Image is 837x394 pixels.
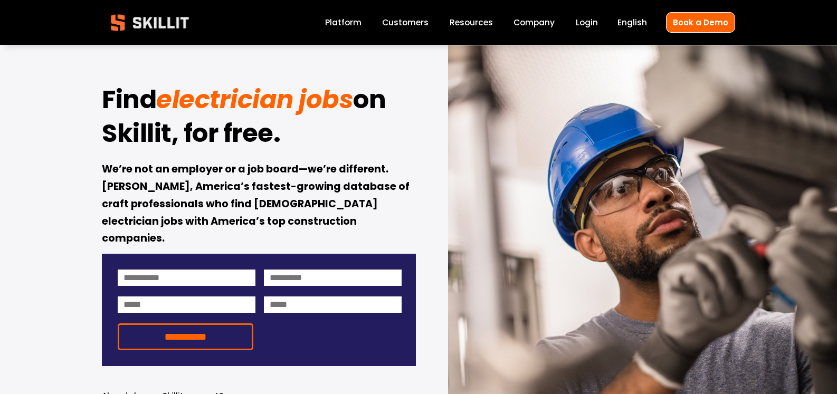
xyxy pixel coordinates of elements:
[513,15,555,30] a: Company
[102,7,198,39] img: Skillit
[450,15,493,30] a: folder dropdown
[450,16,493,28] span: Resources
[617,16,647,28] span: English
[102,161,412,248] strong: We’re not an employer or a job board—we’re different. [PERSON_NAME], America’s fastest-growing da...
[325,15,362,30] a: Platform
[617,15,647,30] div: language picker
[382,15,429,30] a: Customers
[666,12,735,33] a: Book a Demo
[102,80,156,123] strong: Find
[102,80,391,157] strong: on Skillit, for free.
[576,15,598,30] a: Login
[156,82,353,117] em: electrician jobs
